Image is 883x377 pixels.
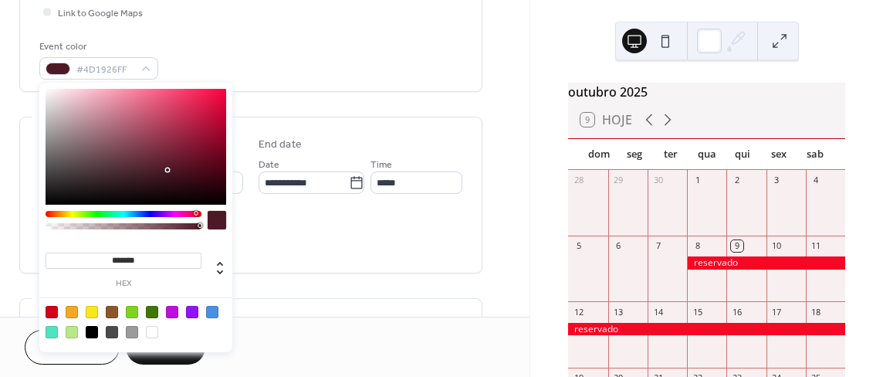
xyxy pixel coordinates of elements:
div: reservado [687,256,845,270]
div: End date [259,137,302,153]
div: seg [617,139,653,170]
div: #9013FE [186,306,198,318]
span: Date [259,157,279,173]
div: #7ED321 [126,306,138,318]
div: 13 [613,306,624,318]
span: Link to Google Maps [58,5,143,22]
span: Cancel [52,341,93,357]
div: sex [761,139,797,170]
div: reservado [568,323,845,336]
div: #BD10E0 [166,306,178,318]
div: Event color [39,39,155,55]
div: #4A90E2 [206,306,218,318]
span: Time [370,157,392,173]
span: #4D1926FF [76,62,134,78]
div: 3 [771,175,783,186]
div: #FFFFFF [146,326,158,338]
div: 10 [771,240,783,252]
div: #9B9B9B [126,326,138,338]
div: 28 [573,175,584,186]
div: ter [653,139,689,170]
div: 17 [771,306,783,318]
div: 6 [613,240,624,252]
div: 5 [573,240,584,252]
div: 16 [731,306,743,318]
div: sab [797,139,833,170]
label: hex [46,280,201,288]
div: 18 [810,306,822,318]
div: 1 [692,175,703,186]
div: #000000 [86,326,98,338]
div: #D0021B [46,306,58,318]
div: 4 [810,175,822,186]
div: 14 [652,306,664,318]
div: outubro 2025 [568,83,845,101]
div: #F8E71C [86,306,98,318]
div: 11 [810,240,822,252]
div: #4A4A4A [106,326,118,338]
div: 7 [652,240,664,252]
div: 30 [652,175,664,186]
button: Cancel [25,330,120,365]
div: 15 [692,306,703,318]
div: dom [580,139,617,170]
div: 2 [731,175,743,186]
span: Save [153,341,178,357]
div: 9 [731,240,743,252]
div: 8 [692,240,703,252]
div: #F5A623 [66,306,78,318]
div: qua [688,139,725,170]
div: #50E3C2 [46,326,58,338]
div: qui [725,139,761,170]
div: 12 [573,306,584,318]
div: #8B572A [106,306,118,318]
div: #417505 [146,306,158,318]
div: #B8E986 [66,326,78,338]
div: 29 [613,175,624,186]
